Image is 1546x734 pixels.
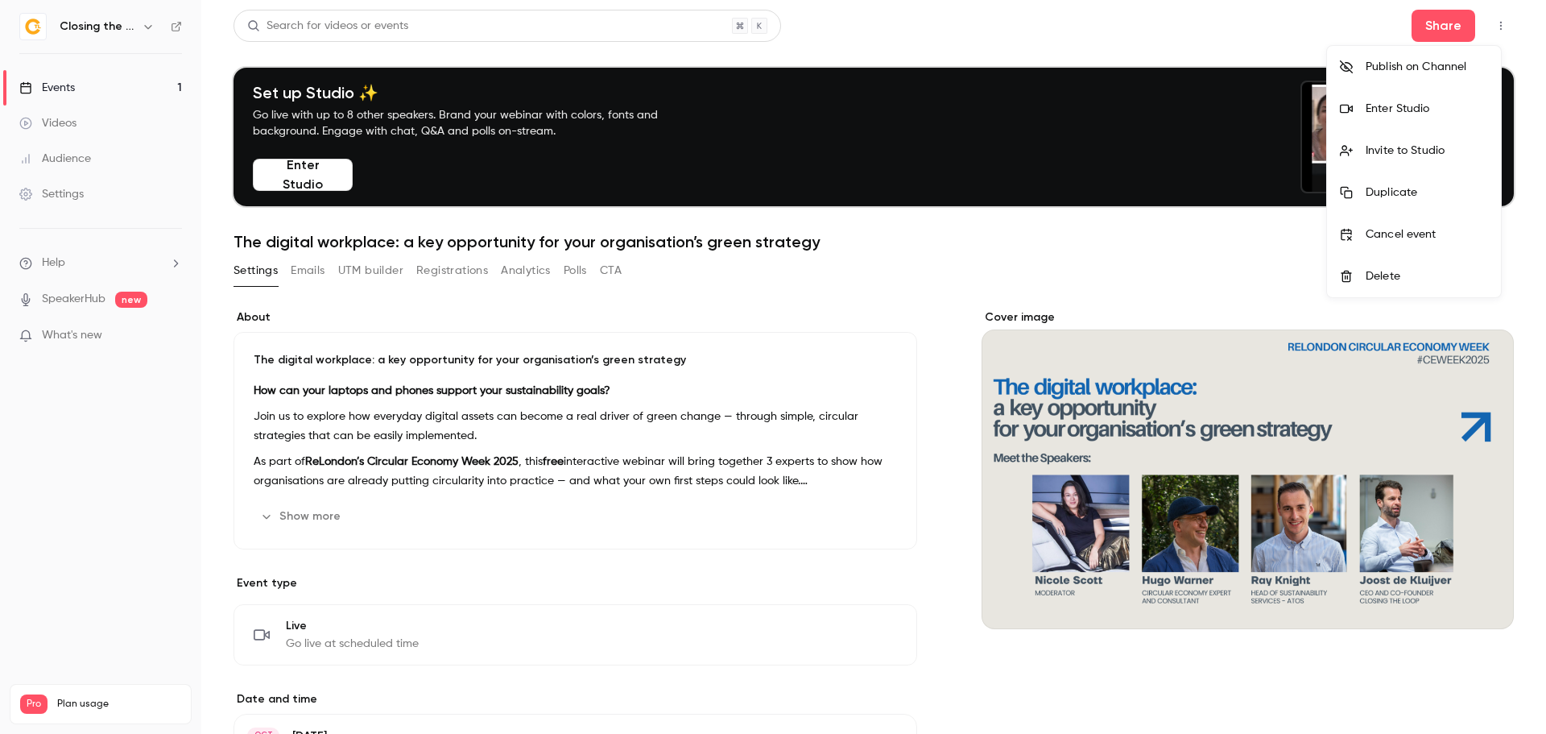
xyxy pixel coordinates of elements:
div: Duplicate [1366,185,1488,201]
div: Delete [1366,268,1488,284]
div: Cancel event [1366,226,1488,243]
div: Invite to Studio [1366,143,1488,159]
div: Publish on Channel [1366,59,1488,75]
div: Enter Studio [1366,101,1488,117]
